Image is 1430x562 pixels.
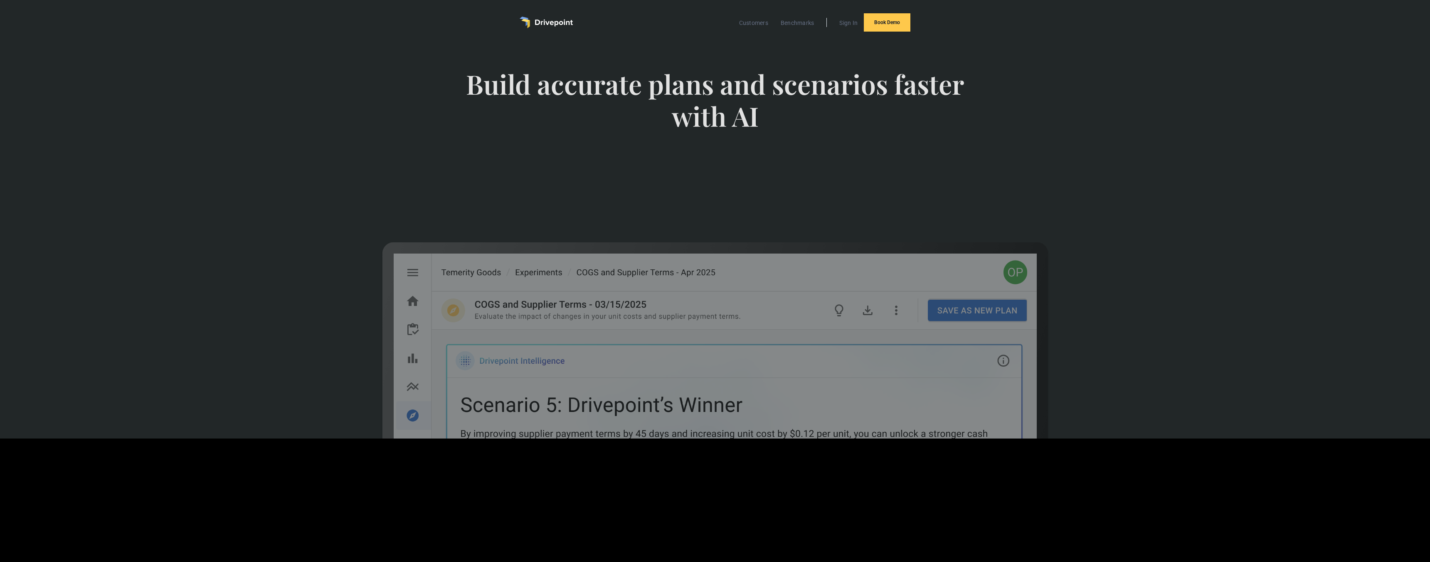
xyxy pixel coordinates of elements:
span: Build accurate plans and scenarios faster with AI [464,68,966,149]
a: home [520,17,573,28]
a: Book Demo [864,13,910,32]
a: Customers [735,17,772,28]
a: Benchmarks [777,17,819,28]
a: Sign In [835,17,862,28]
